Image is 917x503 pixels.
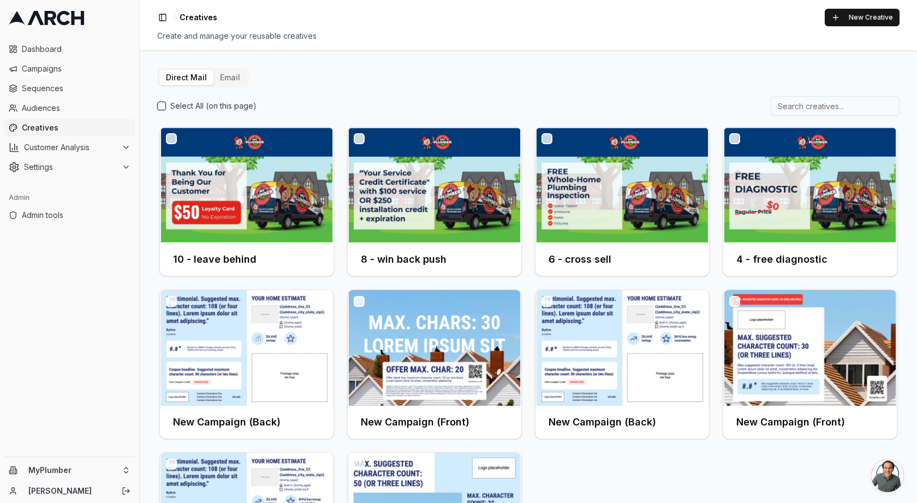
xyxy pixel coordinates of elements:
[4,119,135,137] a: Creatives
[160,290,334,406] img: Front creative for New Campaign (Back)
[4,60,135,78] a: Campaigns
[180,12,217,23] nav: breadcrumb
[4,158,135,176] button: Settings
[170,100,257,111] label: Select All (on this page)
[22,44,130,55] span: Dashboard
[825,9,900,26] button: New Creative
[157,31,900,42] div: Create and manage your reusable creatives
[535,290,709,406] img: Front creative for New Campaign (Back)
[173,415,281,430] h3: New Campaign (Back)
[4,461,135,479] button: MyPlumber
[4,40,135,58] a: Dashboard
[159,70,213,85] button: Direct Mail
[28,465,117,475] span: MyPlumber
[4,80,135,97] a: Sequences
[22,103,130,114] span: Audiences
[871,459,904,492] div: Open chat
[213,70,247,85] button: Email
[736,252,827,267] h3: 4 - free diagnostic
[361,252,446,267] h3: 8 - win back push
[173,252,257,267] h3: 10 - leave behind
[549,252,611,267] h3: 6 - cross sell
[549,415,656,430] h3: New Campaign (Back)
[348,290,521,406] img: Front creative for New Campaign (Front)
[180,12,217,23] span: Creatives
[771,96,900,116] input: Search creatives...
[118,483,134,499] button: Log out
[22,63,130,74] span: Campaigns
[4,206,135,224] a: Admin tools
[28,486,110,496] a: [PERSON_NAME]
[736,415,845,430] h3: New Campaign (Front)
[22,122,130,133] span: Creatives
[4,139,135,156] button: Customer Analysis
[535,127,709,243] img: Front creative for 6 - cross sell
[4,189,135,206] div: Admin
[4,99,135,117] a: Audiences
[22,83,130,94] span: Sequences
[361,415,469,430] h3: New Campaign (Front)
[723,290,897,406] img: Front creative for New Campaign (Front)
[24,142,117,153] span: Customer Analysis
[24,162,117,173] span: Settings
[160,127,334,243] img: Front creative for 10 - leave behind
[22,210,130,221] span: Admin tools
[723,127,897,243] img: Front creative for 4 - free diagnostic
[348,127,521,243] img: Front creative for 8 - win back push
